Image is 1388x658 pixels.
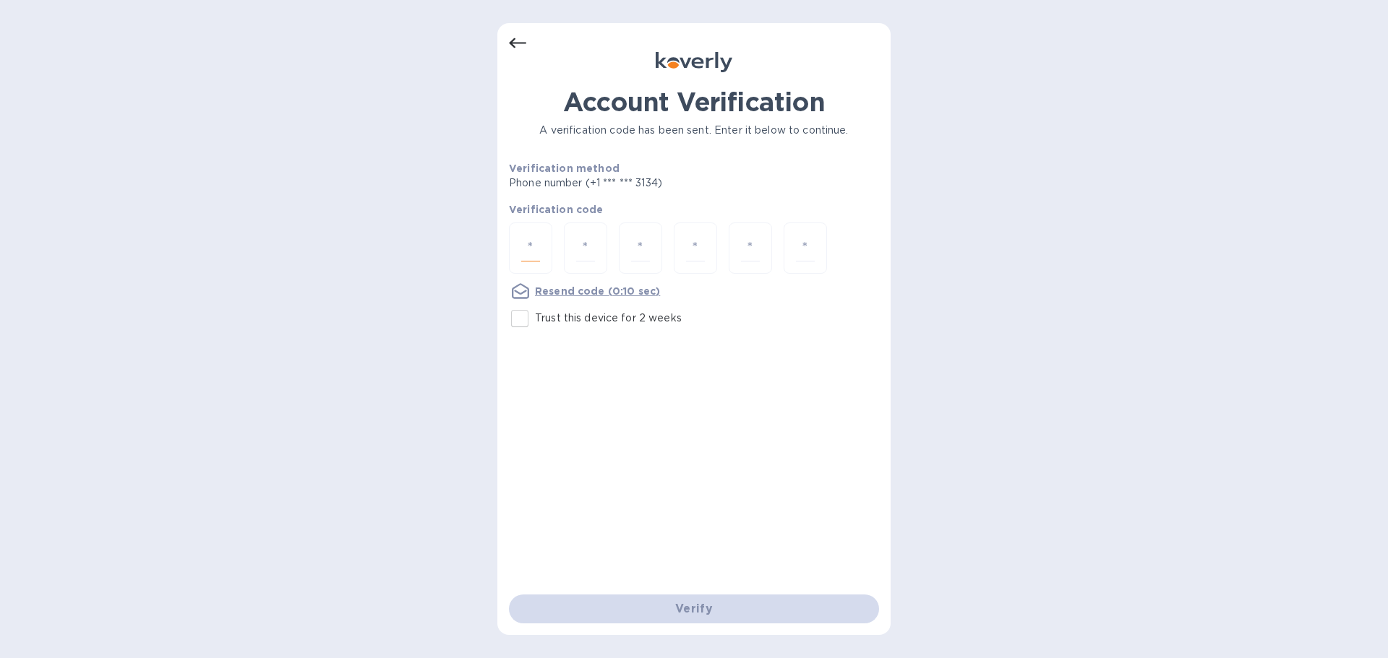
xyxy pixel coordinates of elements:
[535,311,682,326] p: Trust this device for 2 weeks
[535,285,660,297] u: Resend code (0:10 sec)
[509,87,879,117] h1: Account Verification
[509,123,879,138] p: A verification code has been sent. Enter it below to continue.
[509,202,879,217] p: Verification code
[509,163,620,174] b: Verification method
[509,176,773,191] p: Phone number (+1 *** *** 3134)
